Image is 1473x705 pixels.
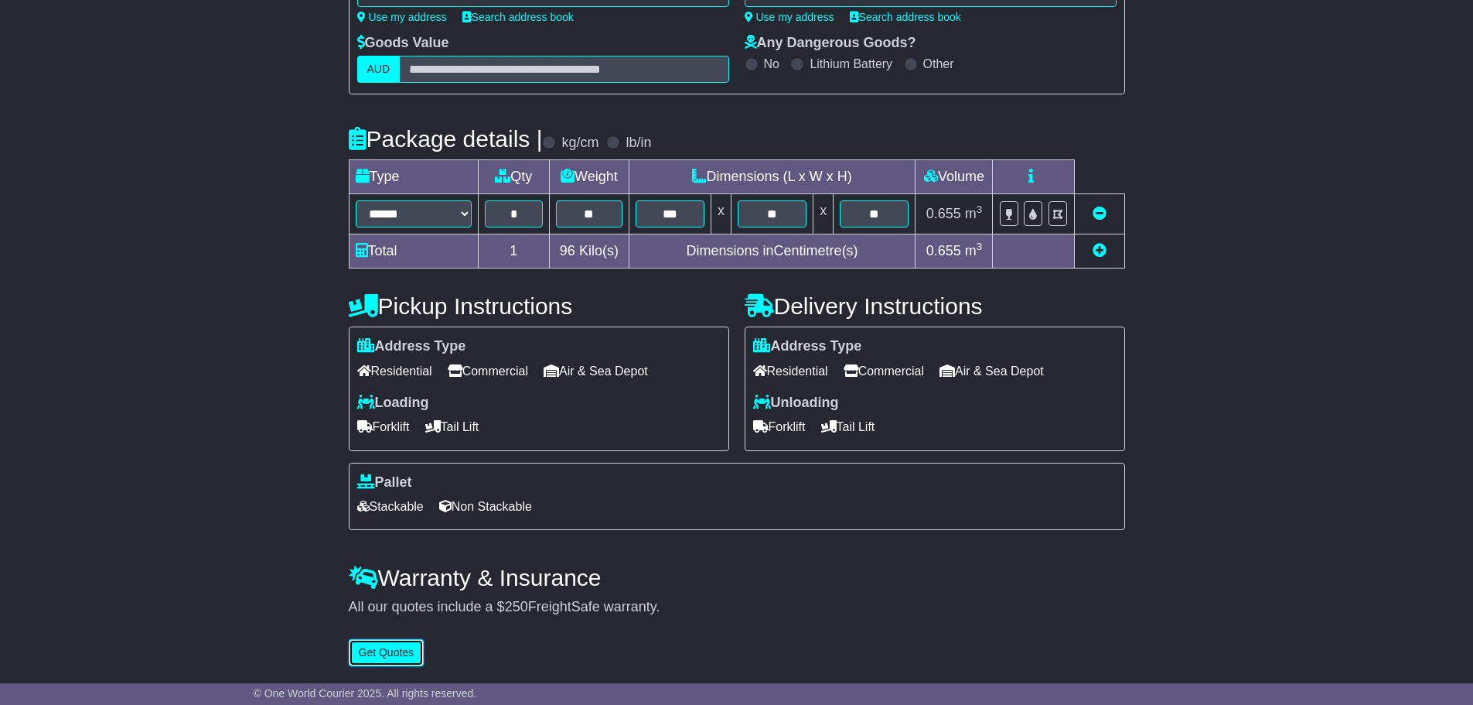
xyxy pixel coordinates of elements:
[745,35,916,52] label: Any Dangerous Goods?
[977,204,983,215] sup: 3
[850,11,961,23] a: Search address book
[462,11,574,23] a: Search address book
[1093,243,1106,258] a: Add new item
[439,495,532,518] span: Non Stackable
[357,474,412,491] label: Pallet
[357,359,432,383] span: Residential
[357,56,401,83] label: AUD
[448,359,528,383] span: Commercial
[745,11,834,23] a: Use my address
[753,338,862,355] label: Address Type
[357,415,410,439] span: Forklift
[550,160,629,194] td: Weight
[753,415,806,439] span: Forklift
[926,243,961,258] span: 0.655
[357,35,449,52] label: Goods Value
[254,687,477,700] span: © One World Courier 2025. All rights reserved.
[629,234,916,269] td: Dimensions in Centimetre(s)
[629,160,916,194] td: Dimensions (L x W x H)
[550,234,629,269] td: Kilo(s)
[561,135,598,152] label: kg/cm
[626,135,651,152] label: lb/in
[357,11,447,23] a: Use my address
[844,359,924,383] span: Commercial
[939,359,1044,383] span: Air & Sea Depot
[357,395,429,412] label: Loading
[349,639,425,666] button: Get Quotes
[349,293,729,319] h4: Pickup Instructions
[349,565,1125,590] h4: Warranty & Insurance
[1093,206,1106,221] a: Remove this item
[349,126,543,152] h4: Package details |
[965,206,983,221] span: m
[810,56,892,71] label: Lithium Battery
[923,56,954,71] label: Other
[965,243,983,258] span: m
[349,234,478,269] td: Total
[349,599,1125,616] div: All our quotes include a $ FreightSafe warranty.
[349,160,478,194] td: Type
[764,56,779,71] label: No
[977,241,983,252] sup: 3
[745,293,1125,319] h4: Delivery Instructions
[478,234,550,269] td: 1
[560,243,575,258] span: 96
[357,338,466,355] label: Address Type
[753,359,828,383] span: Residential
[505,599,528,614] span: 250
[711,194,731,234] td: x
[425,415,479,439] span: Tail Lift
[926,206,961,221] span: 0.655
[813,194,834,234] td: x
[357,495,424,518] span: Stackable
[753,395,839,412] label: Unloading
[544,359,648,383] span: Air & Sea Depot
[478,160,550,194] td: Qty
[821,415,875,439] span: Tail Lift
[916,160,993,194] td: Volume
